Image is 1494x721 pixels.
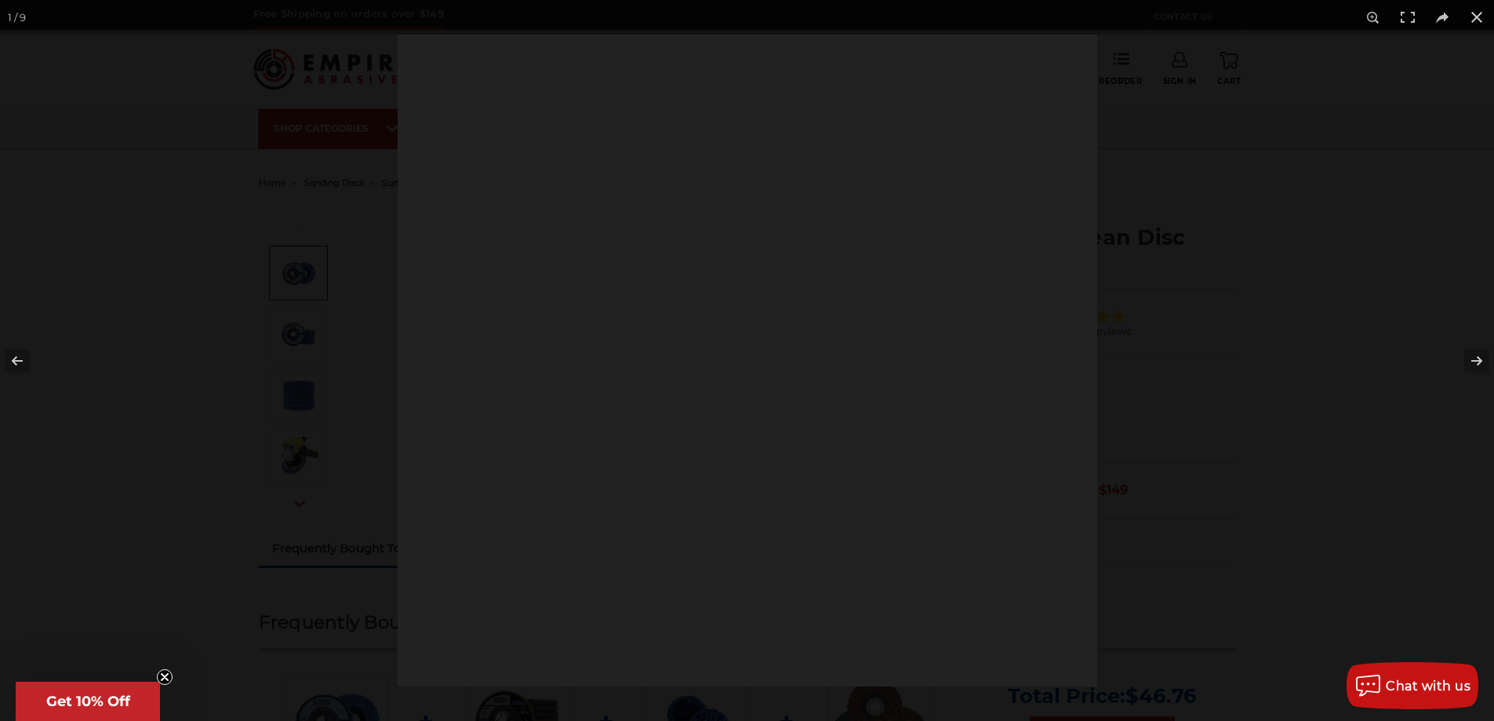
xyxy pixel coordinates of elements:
[16,682,160,721] div: Get 10% OffClose teaser
[1347,662,1478,709] button: Chat with us
[1386,679,1470,694] span: Chat with us
[157,669,173,685] button: Close teaser
[46,693,130,710] span: Get 10% Off
[1439,322,1494,400] button: Next (arrow right)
